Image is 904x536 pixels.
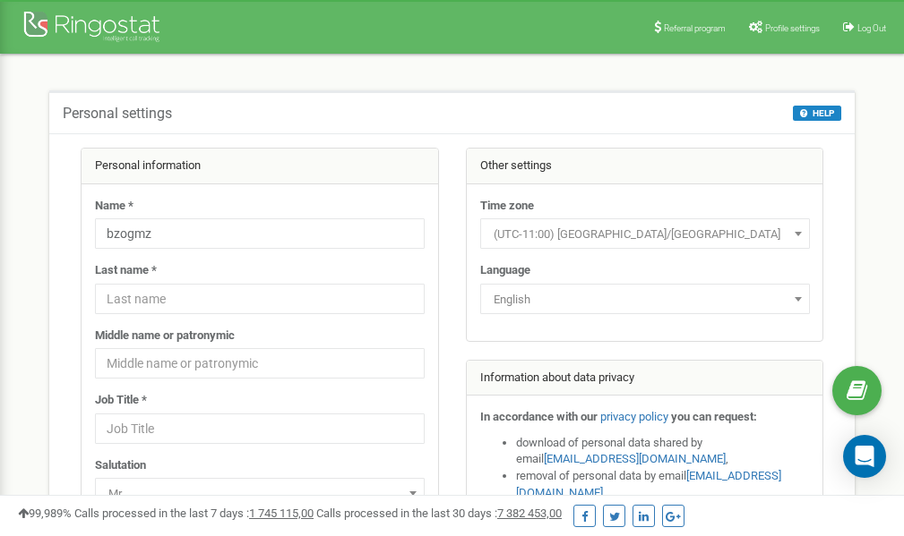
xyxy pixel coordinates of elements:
strong: In accordance with our [480,410,598,423]
li: removal of personal data by email , [516,468,810,501]
input: Name [95,218,425,249]
span: Profile settings [765,23,820,33]
span: 99,989% [18,506,72,520]
span: English [486,287,804,312]
span: (UTC-11:00) Pacific/Midway [480,218,810,249]
label: Salutation [95,457,146,474]
label: Middle name or patronymic [95,328,235,345]
input: Job Title [95,413,425,444]
button: HELP [793,106,841,121]
span: Calls processed in the last 7 days : [74,506,314,520]
span: Mr. [95,478,425,508]
div: Information about data privacy [467,361,823,396]
span: Referral program [664,23,726,33]
input: Last name [95,284,425,314]
label: Name * [95,198,133,215]
div: Personal information [82,149,438,184]
a: [EMAIL_ADDRESS][DOMAIN_NAME] [544,452,726,465]
span: Mr. [101,481,418,506]
h5: Personal settings [63,106,172,122]
u: 1 745 115,00 [249,506,314,520]
span: English [480,284,810,314]
span: (UTC-11:00) Pacific/Midway [486,222,804,247]
label: Language [480,262,530,279]
span: Calls processed in the last 30 days : [316,506,562,520]
u: 7 382 453,00 [497,506,562,520]
a: privacy policy [600,410,668,423]
strong: you can request: [671,410,757,423]
label: Last name * [95,262,157,279]
label: Time zone [480,198,534,215]
label: Job Title * [95,392,147,409]
input: Middle name or patronymic [95,348,425,379]
li: download of personal data shared by email , [516,435,810,468]
div: Other settings [467,149,823,184]
div: Open Intercom Messenger [843,435,886,478]
span: Log Out [857,23,886,33]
